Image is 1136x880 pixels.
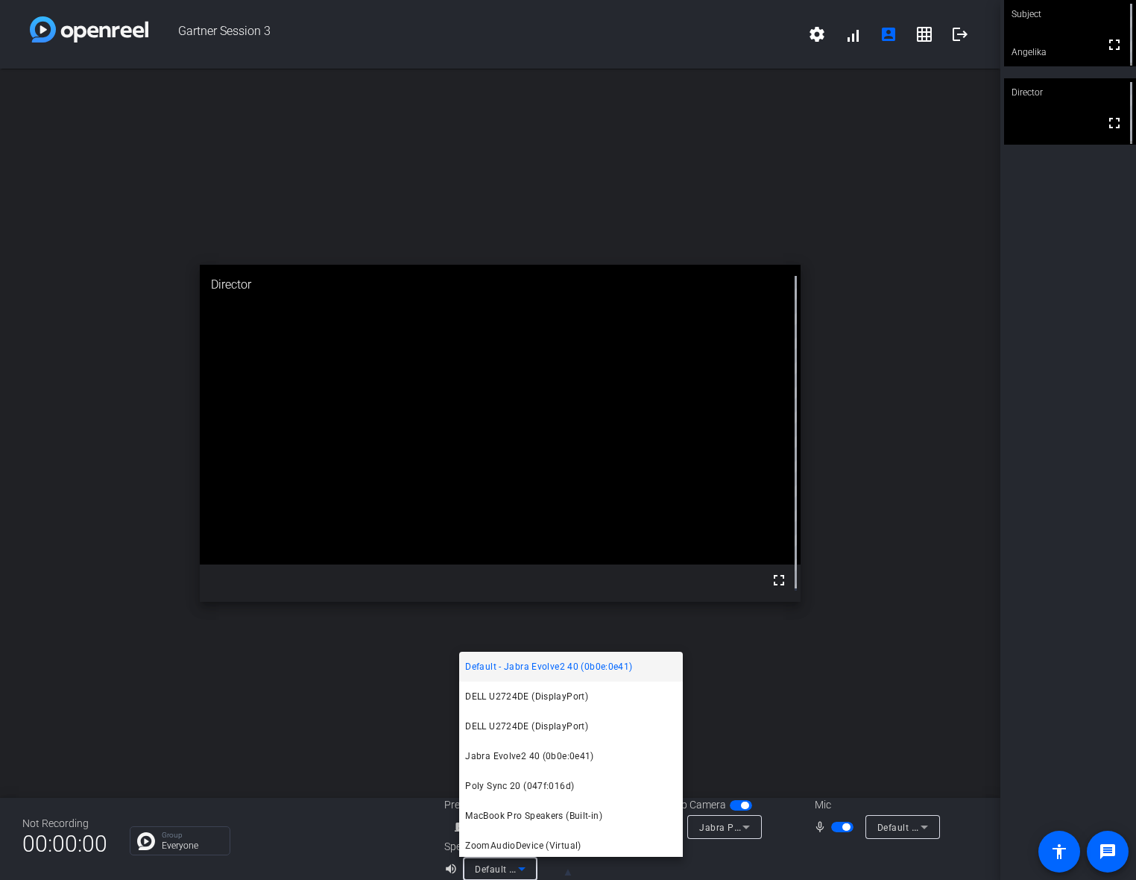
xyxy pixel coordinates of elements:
span: DELL U2724DE (DisplayPort) [465,688,588,705]
span: ZoomAudioDevice (Virtual) [465,837,581,855]
span: Poly Sync 20 (047f:016d) [465,777,574,795]
span: MacBook Pro Speakers (Built-in) [465,807,602,825]
span: DELL U2724DE (DisplayPort) [465,717,588,735]
span: Jabra Evolve2 40 (0b0e:0e41) [465,747,594,765]
span: ▲ [563,865,574,879]
span: Default - Jabra Evolve2 40 (0b0e:0e41) [465,658,632,676]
